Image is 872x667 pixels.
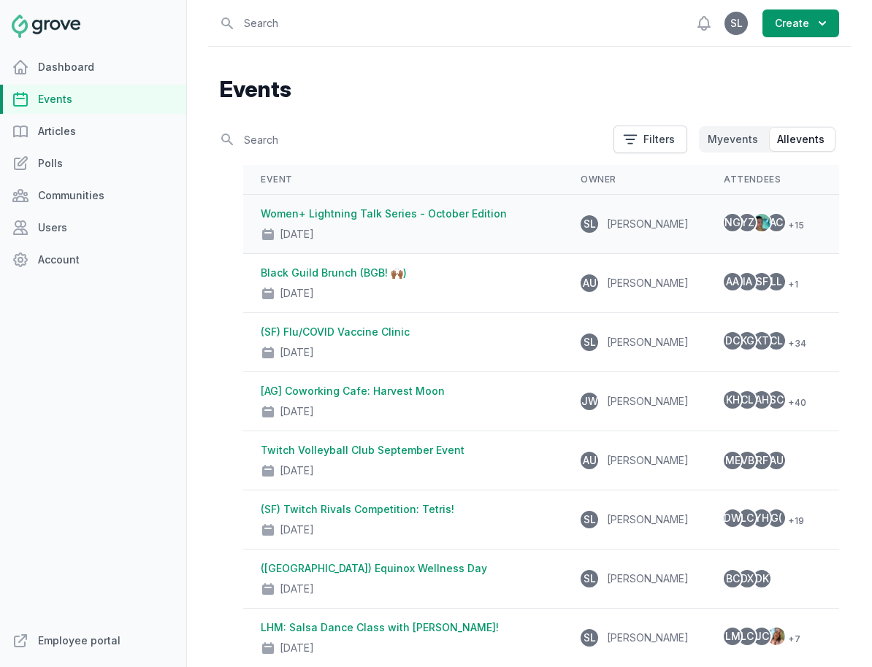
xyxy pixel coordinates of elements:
span: YZ [741,217,754,228]
button: Myevents [700,128,768,151]
span: All events [777,132,825,147]
span: YH [754,513,769,523]
div: [DATE] [280,582,314,596]
button: Create [762,9,839,37]
span: IA [743,277,752,287]
span: [PERSON_NAME] [607,217,689,230]
th: Event [243,165,563,195]
span: VB [741,455,754,466]
h1: Events [220,76,839,102]
span: BC [726,574,740,584]
div: [DATE] [280,641,314,655]
span: LC [741,513,754,523]
span: SL [730,18,743,28]
a: [AG] Coworking Cafe: Harvest Moon [261,385,445,397]
button: SL [724,12,748,35]
span: KH [726,395,740,405]
span: + 1 [782,276,798,293]
span: CL [770,336,783,346]
div: [DATE] [280,227,314,242]
span: JC [755,631,769,641]
div: [DATE] [280,345,314,360]
span: + 7 [782,631,800,648]
span: SL [584,219,596,229]
span: SF [756,277,768,287]
div: [DATE] [280,523,314,537]
span: G( [770,513,782,523]
span: [PERSON_NAME] [607,277,689,289]
span: SL [584,574,596,584]
span: AU [583,455,597,466]
span: ME [725,455,741,466]
span: LL [770,277,782,287]
input: Search [220,127,605,153]
span: [PERSON_NAME] [607,572,689,585]
span: AA [726,277,739,287]
span: + 19 [782,512,804,530]
span: DW [724,513,741,523]
span: + 34 [782,335,806,352]
span: KT [755,336,769,346]
button: Filters [613,126,687,153]
span: AH [755,395,769,405]
span: DK [755,574,769,584]
th: Attendees [706,165,824,195]
span: LM [725,631,741,641]
span: DX [741,574,754,584]
span: [PERSON_NAME] [607,513,689,525]
span: SC [770,395,784,405]
span: [PERSON_NAME] [607,336,689,348]
span: JW [581,396,598,406]
div: [DATE] [280,463,314,478]
span: KG [741,336,754,346]
div: [DATE] [280,404,314,419]
span: DC [725,336,740,346]
th: Owner [563,165,706,195]
span: My events [708,132,758,147]
span: + 15 [782,217,804,234]
span: SL [584,337,596,347]
span: [PERSON_NAME] [607,395,689,407]
span: AC [770,217,783,228]
a: Black Guild Brunch (BGB! 🙌🏾) [261,266,407,279]
img: Grove [12,15,80,38]
span: + 40 [782,394,806,412]
a: Women+ Lightning Talk Series - October Edition [261,207,507,220]
a: ([GEOGRAPHIC_DATA]) Equinox Wellness Day [261,562,487,574]
span: SL [584,633,596,643]
span: AU [583,278,597,288]
span: CL [741,395,754,405]
a: Twitch Volleyball Club September Event [261,444,464,456]
span: RF [756,455,768,466]
span: SL [584,514,596,525]
span: [PERSON_NAME] [607,454,689,466]
a: (SF) Flu/COVID Vaccine Clinic [261,325,410,338]
span: LC [741,631,754,641]
a: LHM: Salsa Dance Class with [PERSON_NAME]! [261,621,499,633]
div: [DATE] [280,286,314,301]
span: NG [724,217,741,228]
span: AU [770,455,784,466]
a: (SF) Twitch Rivals Competition: Tetris! [261,503,454,515]
span: [PERSON_NAME] [607,631,689,644]
button: Allevents [770,128,835,151]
